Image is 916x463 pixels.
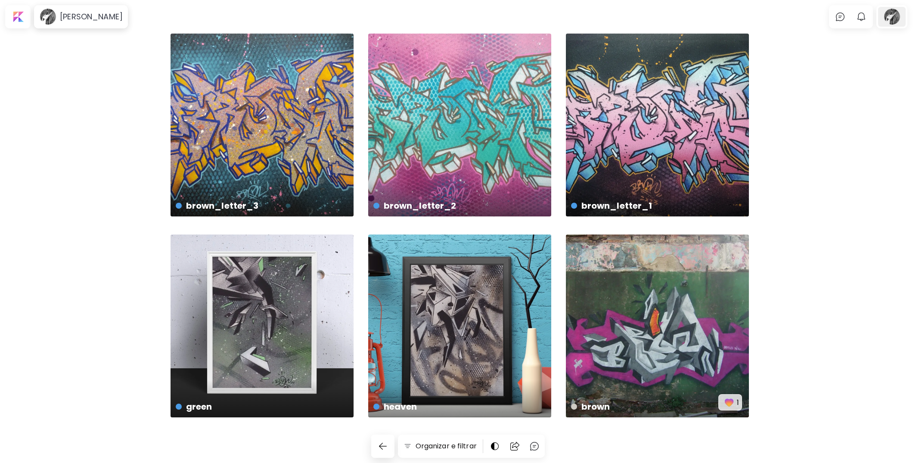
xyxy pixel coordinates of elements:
h4: heaven [373,400,544,413]
h6: Organizar e filtrar [416,441,477,451]
h4: brown_letter_1 [571,199,742,212]
img: chatIcon [835,12,845,22]
h4: brown_letter_3 [176,199,347,212]
p: 1 [737,397,739,408]
a: brown_letter_2https://cdn.kaleido.art/CDN/Artwork/174924/Primary/medium.webp?updated=775663 [368,34,551,216]
button: bellIcon [854,9,869,24]
h4: brown_letter_2 [373,199,544,212]
button: favorites1 [718,394,742,411]
a: greenhttps://cdn.kaleido.art/CDN/Artwork/174870/Primary/medium.webp?updated=775363 [171,235,354,417]
a: brown_letter_1https://cdn.kaleido.art/CDN/Artwork/174923/Primary/medium.webp?updated=775659 [566,34,749,216]
a: heavenhttps://cdn.kaleido.art/CDN/Artwork/174869/Primary/medium.webp?updated=775357 [368,235,551,417]
img: favorites [723,396,735,408]
a: brown_letter_3https://cdn.kaleido.art/CDN/Artwork/174925/Primary/medium.webp?updated=775669 [171,34,354,216]
h4: brown [571,400,718,413]
img: back [378,441,388,451]
h4: green [176,400,347,413]
a: back [371,435,398,458]
img: chatIcon [529,441,540,451]
button: back [371,435,394,458]
a: brownfavorites1https://cdn.kaleido.art/CDN/Artwork/171769/Primary/medium.webp?updated=762187 [566,235,749,417]
h6: [PERSON_NAME] [60,12,123,22]
img: bellIcon [856,12,866,22]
